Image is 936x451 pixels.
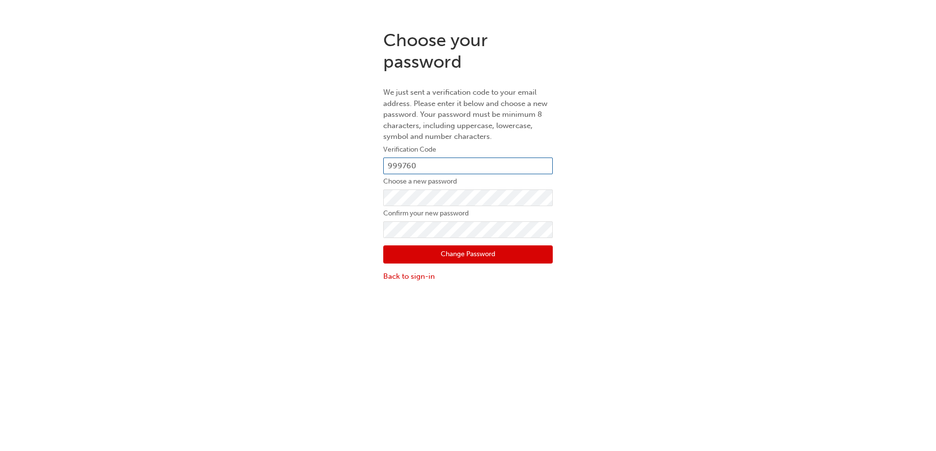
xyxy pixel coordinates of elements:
button: Change Password [383,245,553,264]
a: Back to sign-in [383,271,553,282]
label: Verification Code [383,144,553,156]
label: Confirm your new password [383,208,553,219]
p: We just sent a verification code to your email address. Please enter it below and choose a new pa... [383,87,553,142]
input: e.g. 123456 [383,158,553,174]
h1: Choose your password [383,29,553,72]
label: Choose a new password [383,176,553,187]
